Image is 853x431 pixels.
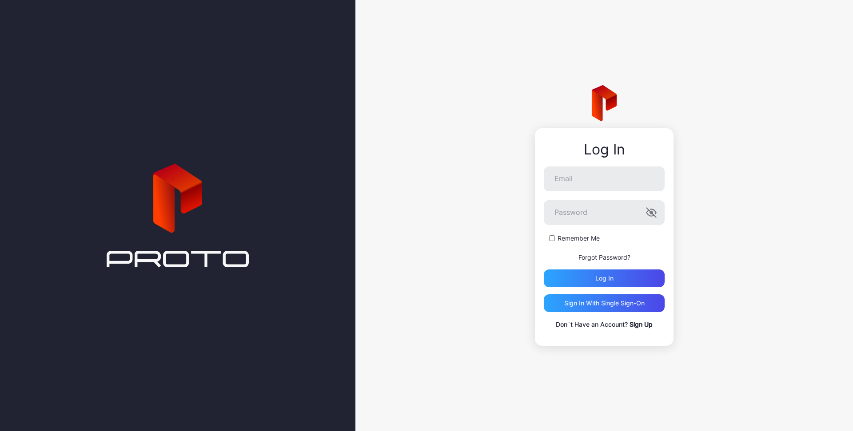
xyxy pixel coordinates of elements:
[564,300,645,307] div: Sign in With Single Sign-On
[544,319,665,330] p: Don`t Have an Account?
[646,207,657,218] button: Password
[558,234,600,243] label: Remember Me
[544,294,665,312] button: Sign in With Single Sign-On
[544,200,665,225] input: Password
[544,269,665,287] button: Log in
[544,166,665,191] input: Email
[595,275,614,282] div: Log in
[544,142,665,158] div: Log In
[630,320,653,328] a: Sign Up
[578,253,630,261] a: Forgot Password?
